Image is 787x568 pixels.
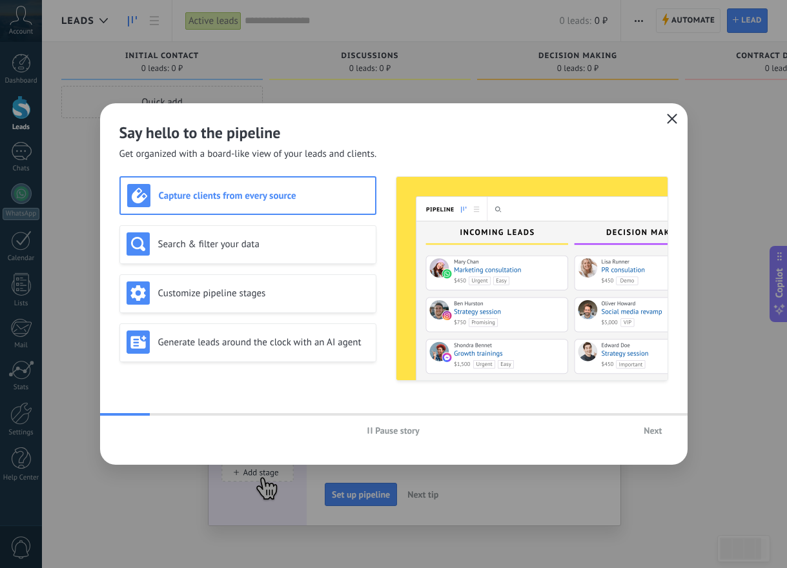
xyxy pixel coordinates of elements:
[644,426,662,435] span: Next
[362,421,425,440] button: Pause story
[158,238,369,250] h3: Search & filter your data
[119,123,668,143] h2: Say hello to the pipeline
[159,190,369,202] h3: Capture clients from every source
[375,426,420,435] span: Pause story
[158,336,369,349] h3: Generate leads around the clock with an AI agent
[158,287,369,299] h3: Customize pipeline stages
[119,148,377,161] span: Get organized with a board-like view of your leads and clients.
[638,421,668,440] button: Next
